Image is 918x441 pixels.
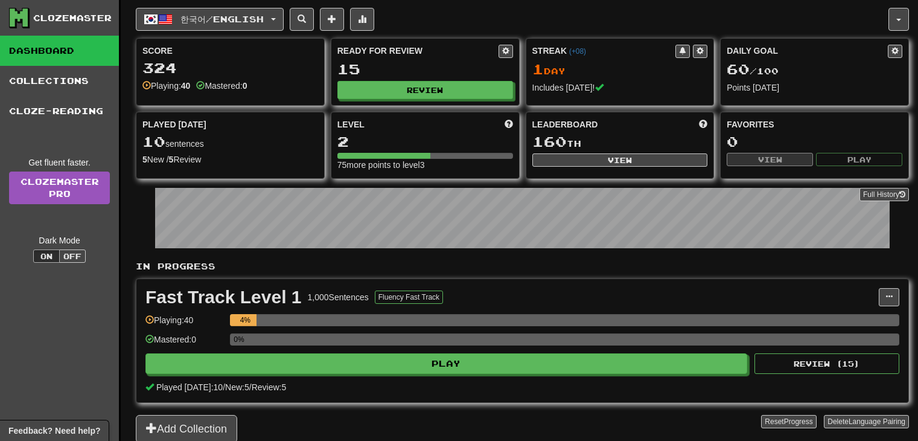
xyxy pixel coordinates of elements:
[727,66,779,76] span: / 100
[234,314,257,326] div: 4%
[337,81,513,99] button: Review
[320,8,344,31] button: Add sentence to collection
[145,288,302,306] div: Fast Track Level 1
[375,291,443,304] button: Fluency Fast Track
[145,353,747,374] button: Play
[9,234,110,246] div: Dark Mode
[142,80,190,92] div: Playing:
[9,172,110,204] a: ClozemasterPro
[142,118,206,130] span: Played [DATE]
[142,153,318,166] div: New / Review
[849,417,905,426] span: Language Pairing
[181,81,191,91] strong: 40
[223,382,225,392] span: /
[532,133,567,150] span: 160
[784,417,813,426] span: Progress
[169,155,174,164] strong: 5
[290,8,314,31] button: Search sentences
[532,82,708,94] div: Includes [DATE]!
[532,134,708,150] div: th
[243,81,247,91] strong: 0
[59,249,86,263] button: Off
[727,153,813,166] button: View
[308,291,369,303] div: 1,000 Sentences
[142,133,165,150] span: 10
[249,382,252,392] span: /
[33,249,60,263] button: On
[505,118,513,130] span: Score more points to level up
[727,60,750,77] span: 60
[699,118,707,130] span: This week in points, UTC
[33,12,112,24] div: Clozemaster
[337,134,513,149] div: 2
[142,155,147,164] strong: 5
[727,82,902,94] div: Points [DATE]
[569,47,586,56] a: (+08)
[9,156,110,169] div: Get fluent faster.
[145,333,224,353] div: Mastered: 0
[816,153,902,166] button: Play
[156,382,223,392] span: Played [DATE]: 10
[824,415,909,428] button: DeleteLanguage Pairing
[337,118,365,130] span: Level
[142,45,318,57] div: Score
[252,382,287,392] span: Review: 5
[180,14,264,24] span: 한국어 / English
[225,382,249,392] span: New: 5
[136,8,284,31] button: 한국어/English
[136,260,909,272] p: In Progress
[196,80,247,92] div: Mastered:
[337,62,513,77] div: 15
[142,60,318,76] div: 324
[532,45,676,57] div: Streak
[727,118,902,130] div: Favorites
[8,425,100,437] span: Open feedback widget
[532,118,598,130] span: Leaderboard
[532,60,544,77] span: 1
[727,134,902,149] div: 0
[761,415,816,428] button: ResetProgress
[337,159,513,171] div: 75 more points to level 3
[337,45,499,57] div: Ready for Review
[350,8,374,31] button: More stats
[859,188,909,201] button: Full History
[145,314,224,334] div: Playing: 40
[532,62,708,77] div: Day
[727,45,888,58] div: Daily Goal
[532,153,708,167] button: View
[754,353,899,374] button: Review (15)
[142,134,318,150] div: sentences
